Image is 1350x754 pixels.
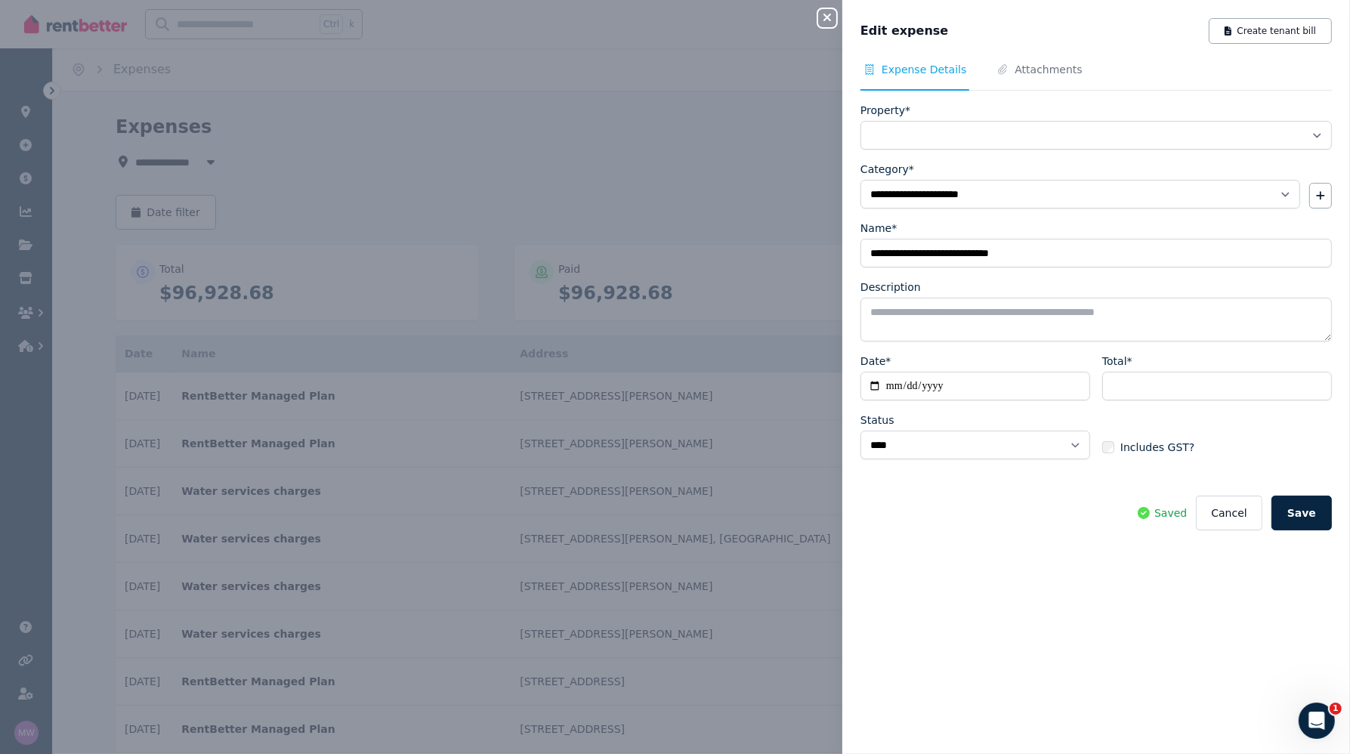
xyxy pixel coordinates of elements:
[1102,354,1132,369] label: Total*
[1196,496,1262,530] button: Cancel
[860,62,1332,91] nav: Tabs
[882,62,966,77] span: Expense Details
[860,280,921,295] label: Description
[860,413,894,428] label: Status
[860,103,910,118] label: Property*
[860,221,897,236] label: Name*
[1271,496,1332,530] button: Save
[860,354,891,369] label: Date*
[860,22,948,40] span: Edit expense
[1299,703,1335,739] iframe: Intercom live chat
[1015,62,1082,77] span: Attachments
[1120,440,1194,455] span: Includes GST?
[1209,18,1332,44] button: Create tenant bill
[1102,441,1114,453] input: Includes GST?
[1330,703,1342,715] span: 1
[1154,505,1187,521] span: Saved
[860,162,914,177] label: Category*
